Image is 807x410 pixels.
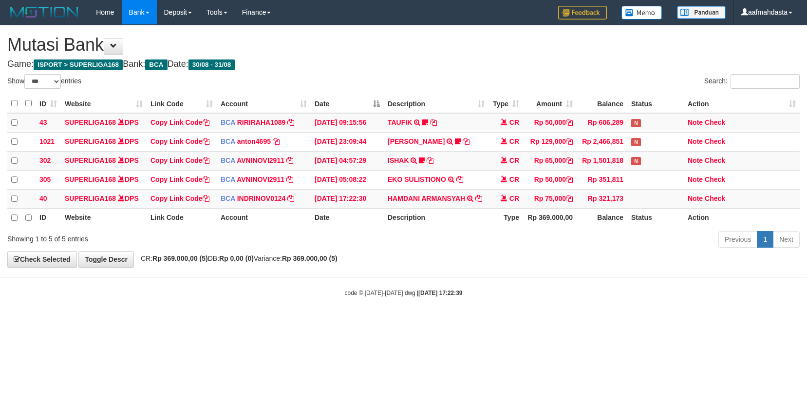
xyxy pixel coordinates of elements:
a: Copy Rp 75,000 to clipboard [566,195,573,202]
span: BCA [221,137,235,145]
a: Previous [718,231,757,248]
span: BCA [221,195,235,202]
td: Rp 129,000 [523,132,577,151]
h1: Mutasi Bank [7,35,800,55]
a: Note [688,156,703,164]
span: BCA [145,59,167,70]
th: ID [36,208,61,227]
th: Description [384,208,488,227]
th: Date: activate to sort column descending [311,94,384,113]
a: Copy AVNINOVI2911 to clipboard [286,176,293,183]
a: Check [705,156,725,164]
a: AVNINOVI2911 [237,156,284,164]
span: CR: DB: Variance: [136,254,338,262]
label: Show entries [7,74,81,89]
small: code © [DATE]-[DATE] dwg | [345,290,463,296]
a: Check Selected [7,251,77,268]
th: Action [684,208,800,227]
span: Has Note [631,157,641,165]
a: Next [773,231,800,248]
th: Status [627,208,684,227]
span: 302 [39,156,51,164]
span: BCA [221,156,235,164]
th: Account [217,208,311,227]
strong: Rp 0,00 (0) [219,254,254,262]
span: BCA [221,118,235,126]
a: Note [688,176,703,183]
td: Rp 65,000 [523,151,577,170]
a: Copy AVNINOVI2911 to clipboard [286,156,293,164]
th: Action: activate to sort column ascending [684,94,800,113]
th: Type: activate to sort column ascending [488,94,523,113]
strong: Rp 369.000,00 (5) [152,254,208,262]
span: CR [509,156,519,164]
a: ISHAK [388,156,409,164]
span: CR [509,118,519,126]
a: Check [705,118,725,126]
a: SUPERLIGA168 [65,195,116,202]
input: Search: [731,74,800,89]
th: Account: activate to sort column ascending [217,94,311,113]
select: Showentries [24,74,61,89]
span: 1021 [39,137,55,145]
th: Amount: activate to sort column ascending [523,94,577,113]
img: panduan.png [677,6,726,19]
td: [DATE] 23:09:44 [311,132,384,151]
td: [DATE] 05:08:22 [311,170,384,189]
a: Copy Link Code [150,176,209,183]
a: Copy SRI BASUKI to clipboard [463,137,469,145]
label: Search: [704,74,800,89]
a: anton4695 [237,137,271,145]
th: Link Code: activate to sort column ascending [147,94,217,113]
span: BCA [221,176,235,183]
td: Rp 2,466,851 [577,132,627,151]
span: 30/08 - 31/08 [188,59,235,70]
span: Has Note [631,119,641,127]
a: SUPERLIGA168 [65,137,116,145]
a: Copy RIRIRAHA1089 to clipboard [287,118,294,126]
img: Feedback.jpg [558,6,607,20]
a: EKO SULISTIONO [388,176,446,183]
a: Copy Rp 50,000 to clipboard [566,118,573,126]
strong: Rp 369.000,00 (5) [282,254,338,262]
a: Copy Rp 129,000 to clipboard [566,137,573,145]
a: SUPERLIGA168 [65,118,116,126]
span: CR [509,195,519,202]
th: Website: activate to sort column ascending [61,94,147,113]
th: Balance [577,94,627,113]
th: Type [488,208,523,227]
td: DPS [61,132,147,151]
img: MOTION_logo.png [7,5,81,20]
h4: Game: Bank: Date: [7,59,800,69]
a: INDRINOV0124 [237,195,286,202]
td: Rp 1,501,818 [577,151,627,170]
a: SUPERLIGA168 [65,156,116,164]
span: 40 [39,195,47,202]
td: Rp 50,000 [523,170,577,189]
a: Check [705,137,725,145]
td: Rp 75,000 [523,189,577,208]
th: Rp 369.000,00 [523,208,577,227]
div: Showing 1 to 5 of 5 entries [7,230,329,244]
th: Balance [577,208,627,227]
a: Check [705,195,725,202]
img: Button%20Memo.svg [621,6,662,20]
td: [DATE] 17:22:30 [311,189,384,208]
th: Status [627,94,684,113]
span: 43 [39,118,47,126]
a: Copy INDRINOV0124 to clipboard [287,195,294,202]
a: Copy TAUFIK to clipboard [430,118,437,126]
a: Note [688,137,703,145]
span: CR [509,137,519,145]
a: TAUFIK [388,118,412,126]
a: Copy Rp 50,000 to clipboard [566,176,573,183]
a: Copy Link Code [150,118,209,126]
span: CR [509,176,519,183]
td: DPS [61,151,147,170]
a: Toggle Descr [78,251,134,268]
a: AVNINOVI2911 [237,176,284,183]
a: HAMDANI ARMANSYAH [388,195,465,202]
a: Copy ISHAK to clipboard [427,156,433,164]
a: 1 [757,231,773,248]
th: Description: activate to sort column ascending [384,94,488,113]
